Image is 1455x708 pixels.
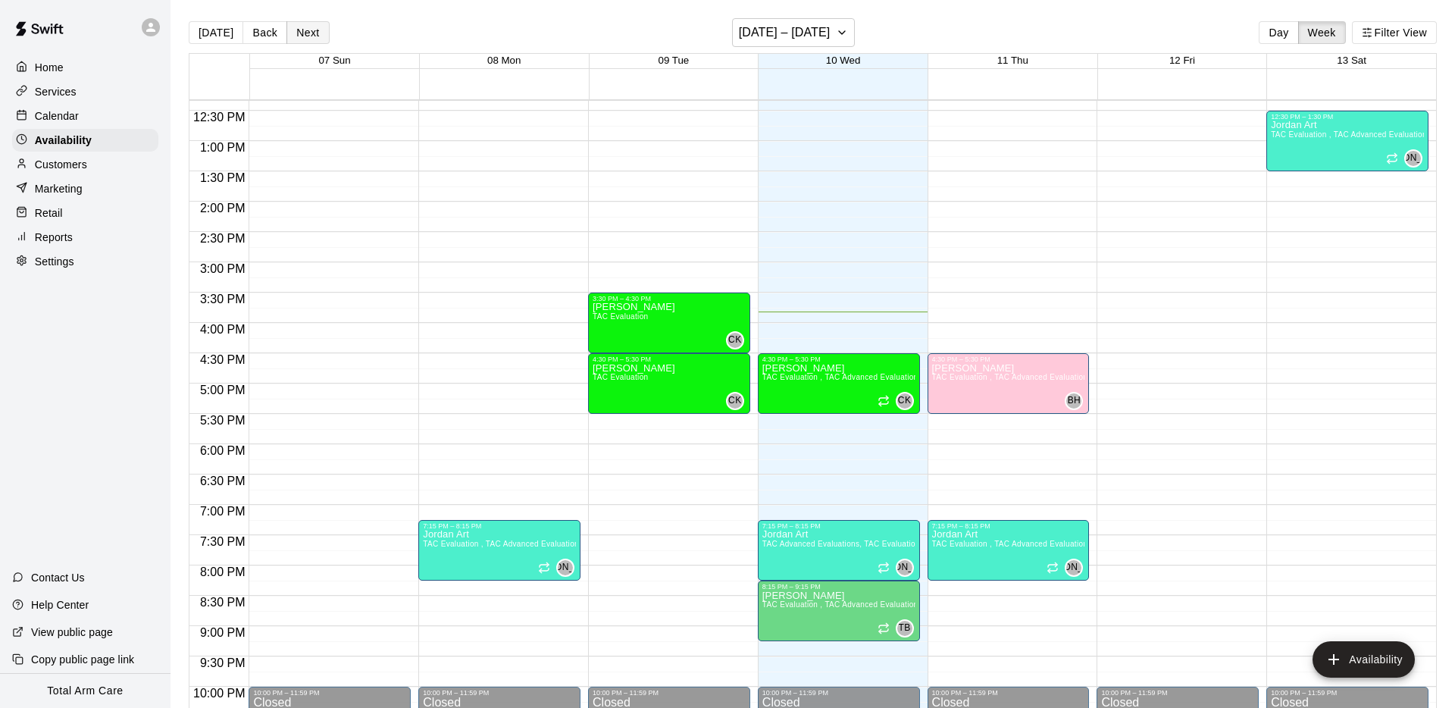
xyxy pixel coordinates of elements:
span: BH [1068,393,1081,409]
span: 8:30 PM [196,596,249,609]
div: Collin Kiernan [726,392,744,410]
div: 7:15 PM – 8:15 PM: Available [928,520,1090,581]
div: Jordan Art [1065,559,1083,577]
div: 7:15 PM – 8:15 PM [423,522,576,530]
span: 1:30 PM [196,171,249,184]
a: Retail [12,202,158,224]
span: Recurring availability [538,562,550,574]
div: Reports [12,226,158,249]
button: Week [1298,21,1346,44]
div: 4:30 PM – 5:30 PM [762,356,915,363]
button: 07 Sun [318,55,350,66]
p: Reports [35,230,73,245]
div: Todd Burdette [896,619,914,638]
span: 4:00 PM [196,323,249,336]
div: 10:00 PM – 11:59 PM [1271,689,1424,697]
p: Contact Us [31,570,85,585]
a: Services [12,80,158,103]
span: Recurring availability [1386,152,1398,164]
span: TAC Evaluation , TAC Advanced Evaluations [932,540,1092,548]
div: 10:00 PM – 11:59 PM [762,689,915,697]
p: Services [35,84,77,99]
div: 10:00 PM – 11:59 PM [423,689,576,697]
span: 1:00 PM [196,141,249,154]
span: 5:00 PM [196,384,249,396]
p: View public page [31,625,113,640]
div: 10:00 PM – 11:59 PM [932,689,1085,697]
p: Marketing [35,181,83,196]
div: 7:15 PM – 8:15 PM: Available [758,520,920,581]
div: 7:15 PM – 8:15 PM [932,522,1085,530]
div: 10:00 PM – 11:59 PM [253,689,406,697]
div: 4:30 PM – 5:30 PM [593,356,746,363]
div: Availability [12,129,158,152]
span: TAC Evaluation [593,373,648,381]
span: 3:00 PM [196,262,249,275]
span: 5:30 PM [196,414,249,427]
span: 8:00 PM [196,565,249,578]
div: 4:30 PM – 5:30 PM: Available [758,353,920,414]
button: Next [286,21,329,44]
span: 10:00 PM [189,687,249,700]
span: 12 Fri [1169,55,1195,66]
div: 4:30 PM – 5:30 PM: Available [928,353,1090,414]
span: TAC Evaluation , TAC Advanced Evaluations [762,373,922,381]
span: CK [728,333,741,348]
div: Collin Kiernan [896,392,914,410]
span: TAC Evaluation , TAC Advanced Evaluations [932,373,1092,381]
p: Settings [35,254,74,269]
span: TAC Evaluation , TAC Advanced Evaluations [762,600,922,609]
span: 9:00 PM [196,626,249,639]
span: 9:30 PM [196,656,249,669]
div: Home [12,56,158,79]
div: 8:15 PM – 9:15 PM: Available [758,581,920,641]
span: Recurring availability [878,622,890,634]
p: Customers [35,157,87,172]
span: 3:30 PM [196,293,249,305]
button: [DATE] [189,21,243,44]
span: 12:30 PM [189,111,249,124]
div: Jordan Art [896,559,914,577]
a: Marketing [12,177,158,200]
div: Jordan Art [1404,149,1422,168]
span: 4:30 PM [196,353,249,366]
a: Calendar [12,105,158,127]
button: 11 Thu [997,55,1028,66]
div: Collin Kiernan [726,331,744,349]
span: 09 Tue [659,55,690,66]
span: TAC Evaluation , TAC Advanced Evaluations [423,540,583,548]
div: 4:30 PM – 5:30 PM [932,356,1085,363]
p: Calendar [35,108,79,124]
span: TB [899,621,911,636]
button: add [1313,641,1415,678]
p: Copy public page link [31,652,134,667]
div: 8:15 PM – 9:15 PM [762,583,915,591]
button: 08 Mon [487,55,521,66]
span: Recurring availability [878,562,890,574]
span: 2:30 PM [196,232,249,245]
span: [PERSON_NAME] [1374,151,1453,166]
button: Filter View [1352,21,1437,44]
div: 10:00 PM – 11:59 PM [593,689,746,697]
p: Home [35,60,64,75]
span: CK [728,393,741,409]
a: Settings [12,250,158,273]
span: 7:00 PM [196,505,249,518]
div: Jordan Art [556,559,574,577]
button: 10 Wed [826,55,861,66]
button: Back [242,21,287,44]
div: 12:30 PM – 1:30 PM: Available [1266,111,1428,171]
button: 13 Sat [1337,55,1366,66]
div: 3:30 PM – 4:30 PM: Available [588,293,750,353]
a: Customers [12,153,158,176]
